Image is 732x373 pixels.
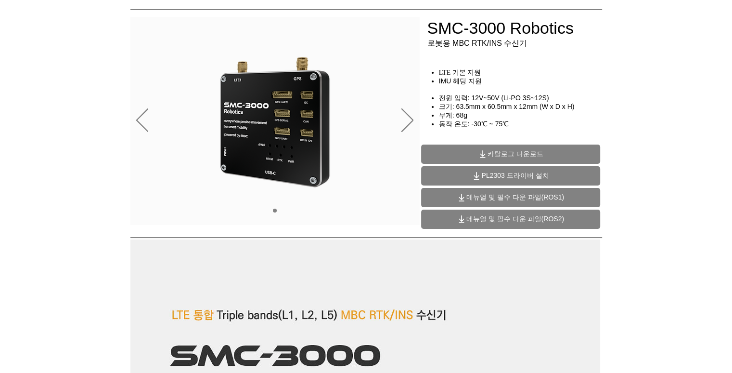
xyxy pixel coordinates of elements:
[273,209,277,213] a: 01
[136,108,148,133] button: 이전
[270,209,281,213] nav: 슬라이드
[466,193,564,202] span: 메뉴얼 및 필수 다운 파일(ROS1)
[421,188,600,207] a: 메뉴얼 및 필수 다운 파일(ROS1)
[421,166,600,186] a: PL2303 드라이버 설치
[421,145,600,164] a: 카탈로그 다운로드
[439,120,509,128] span: 동작 온도: -30℃ ~ 75℃
[481,172,549,180] span: PL2303 드라이버 설치
[401,108,413,133] button: 다음
[202,43,348,198] img: KakaoTalk_20241224_155801212.png
[421,210,600,229] a: 메뉴얼 및 필수 다운 파일(ROS2)
[439,94,549,102] span: 전원 입력: 12V~50V (Li-PO 3S~12S)
[439,111,467,119] span: 무게: 68g
[488,150,543,159] span: 카탈로그 다운로드
[130,17,420,225] div: 슬라이드쇼
[466,215,564,224] span: 메뉴얼 및 필수 다운 파일(ROS2)
[621,332,732,373] iframe: Wix Chat
[439,103,575,110] span: 크기: 63.5mm x 60.5mm x 12mm (W x D x H)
